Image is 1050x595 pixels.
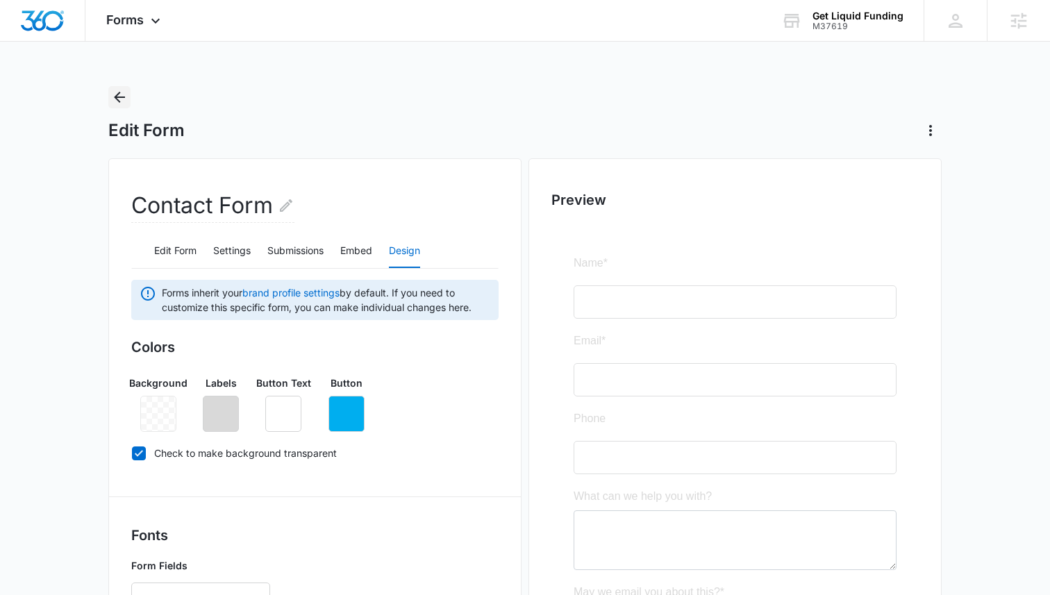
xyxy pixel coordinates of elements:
[242,287,340,299] a: brand profile settings
[131,189,294,223] h2: Contact Form
[154,235,197,268] button: Edit Form
[812,10,903,22] div: account name
[9,412,44,424] span: Submit
[108,86,131,108] button: Back
[389,235,420,268] button: Design
[106,12,144,27] span: Forms
[131,525,499,546] h3: Fonts
[131,337,499,358] h3: Colors
[108,120,185,141] h1: Edit Form
[340,235,372,268] button: Embed
[213,235,251,268] button: Settings
[331,376,362,390] p: Button
[206,376,237,390] p: Labels
[267,235,324,268] button: Submissions
[131,446,499,460] label: Check to make background transparent
[919,119,942,142] button: Actions
[278,189,294,222] button: Edit Form Name
[131,558,270,573] p: Form Fields
[256,376,311,390] p: Button Text
[812,22,903,31] div: account id
[162,285,490,315] span: Forms inherit your by default. If you need to customize this specific form, you can make individu...
[551,190,919,210] h2: Preview
[129,376,187,390] p: Background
